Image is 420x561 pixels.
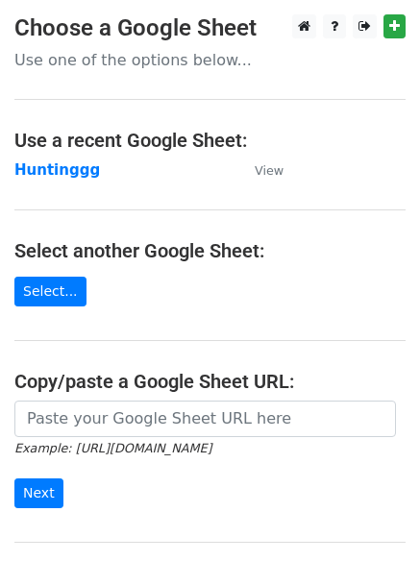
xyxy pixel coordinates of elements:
[14,129,406,152] h4: Use a recent Google Sheet:
[14,50,406,70] p: Use one of the options below...
[14,277,86,306] a: Select...
[14,401,396,437] input: Paste your Google Sheet URL here
[14,239,406,262] h4: Select another Google Sheet:
[14,370,406,393] h4: Copy/paste a Google Sheet URL:
[14,161,100,179] a: Huntinggg
[14,14,406,42] h3: Choose a Google Sheet
[14,441,211,455] small: Example: [URL][DOMAIN_NAME]
[255,163,284,178] small: View
[14,478,63,508] input: Next
[324,469,420,561] iframe: Chat Widget
[235,161,284,179] a: View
